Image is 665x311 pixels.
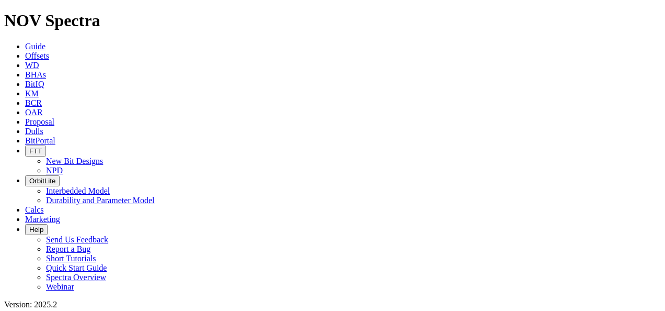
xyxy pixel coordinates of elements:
[29,226,43,234] span: Help
[25,61,39,70] a: WD
[25,127,43,136] a: Dulls
[25,175,60,186] button: OrbitLite
[25,42,45,51] a: Guide
[4,300,661,309] div: Version: 2025.2
[29,147,42,155] span: FTT
[25,136,55,145] a: BitPortal
[46,282,74,291] a: Webinar
[46,157,103,165] a: New Bit Designs
[25,205,44,214] a: Calcs
[46,235,108,244] a: Send Us Feedback
[25,70,46,79] a: BHAs
[25,51,49,60] a: Offsets
[25,146,46,157] button: FTT
[46,263,107,272] a: Quick Start Guide
[46,245,90,253] a: Report a Bug
[4,11,661,30] h1: NOV Spectra
[25,80,44,88] a: BitIQ
[29,177,55,185] span: OrbitLite
[46,273,106,282] a: Spectra Overview
[46,196,155,205] a: Durability and Parameter Model
[25,224,48,235] button: Help
[25,117,54,126] a: Proposal
[25,108,43,117] a: OAR
[46,166,63,175] a: NPD
[25,215,60,224] a: Marketing
[25,98,42,107] a: BCR
[46,254,96,263] a: Short Tutorials
[25,89,39,98] a: KM
[46,186,110,195] a: Interbedded Model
